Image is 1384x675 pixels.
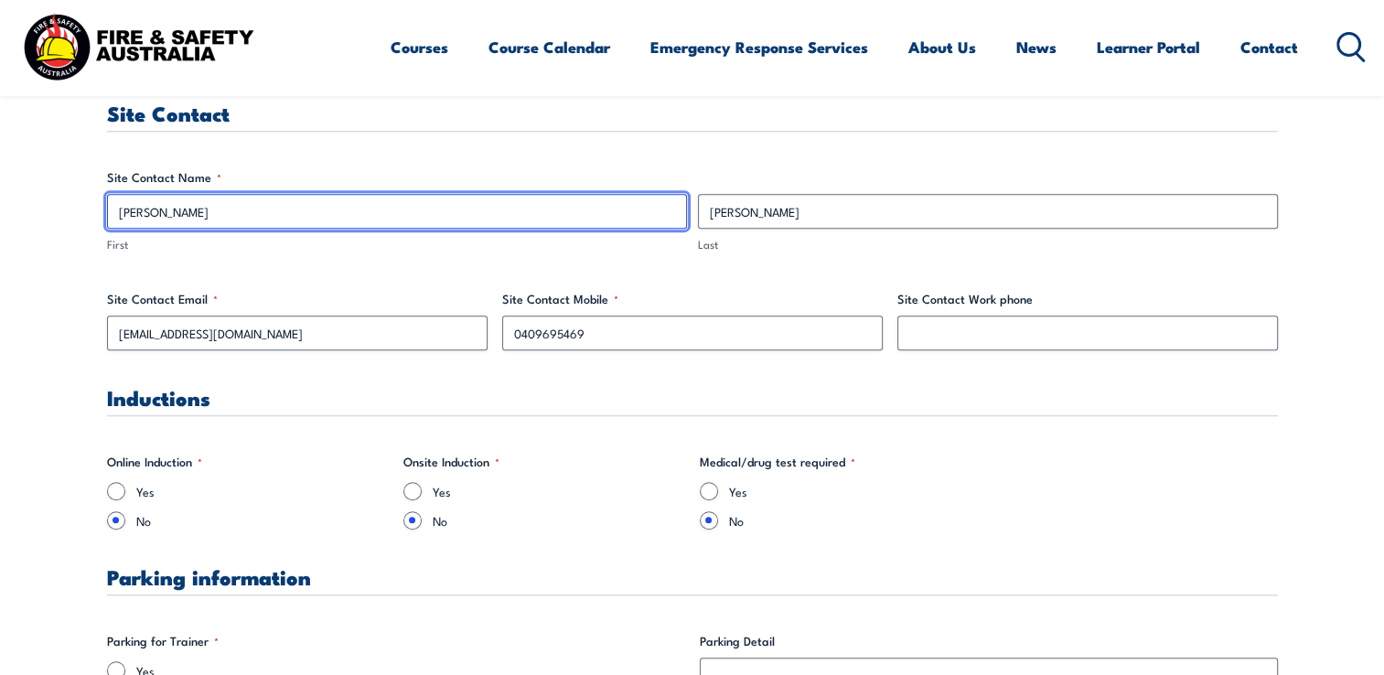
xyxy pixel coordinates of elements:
[1240,23,1298,71] a: Contact
[488,23,610,71] a: Course Calendar
[433,511,685,530] label: No
[1097,23,1200,71] a: Learner Portal
[729,482,982,500] label: Yes
[698,236,1278,253] label: Last
[700,632,1278,650] label: Parking Detail
[107,236,687,253] label: First
[403,453,499,471] legend: Onsite Induction
[908,23,976,71] a: About Us
[136,482,389,500] label: Yes
[107,632,219,650] legend: Parking for Trainer
[502,290,883,308] label: Site Contact Mobile
[897,290,1278,308] label: Site Contact Work phone
[107,566,1278,587] h3: Parking information
[136,511,389,530] label: No
[433,482,685,500] label: Yes
[700,453,855,471] legend: Medical/drug test required
[107,290,488,308] label: Site Contact Email
[650,23,868,71] a: Emergency Response Services
[729,511,982,530] label: No
[107,168,221,187] legend: Site Contact Name
[107,387,1278,408] h3: Inductions
[107,102,1278,123] h3: Site Contact
[391,23,448,71] a: Courses
[1016,23,1057,71] a: News
[107,453,202,471] legend: Online Induction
